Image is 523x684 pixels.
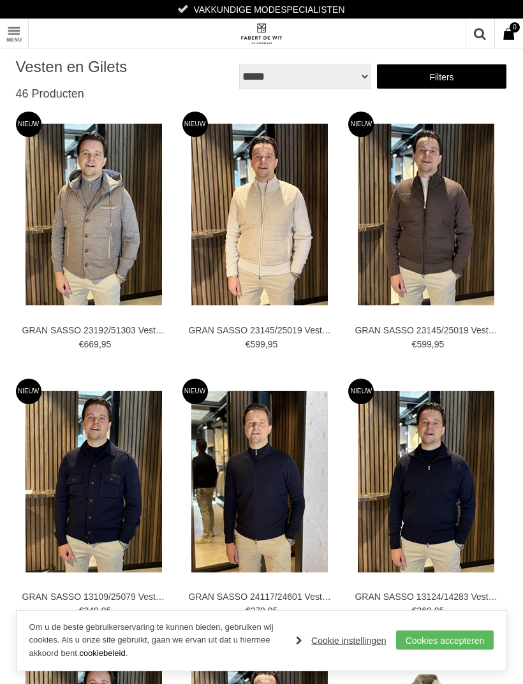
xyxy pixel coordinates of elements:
span: , [99,339,101,349]
span: , [432,606,434,616]
span: € [79,339,84,349]
a: Cookie instellingen [296,631,387,650]
a: GRAN SASSO 13124/14283 Vesten en Gilets [355,591,501,602]
span: € [246,606,251,616]
span: 95 [268,606,278,616]
img: GRAN SASSO 13109/25079 Vesten en Gilets [26,391,162,572]
img: GRAN SASSO 23145/25019 Vesten en Gilets [358,124,494,305]
a: Filters [376,64,508,89]
a: GRAN SASSO 23145/25019 Vesten en Gilets [188,324,334,336]
span: , [265,339,268,349]
img: GRAN SASSO 23145/25019 Vesten en Gilets [191,124,328,305]
a: GRAN SASSO 13109/25079 Vesten en Gilets [22,591,168,602]
h1: Vesten en Gilets [16,57,128,76]
span: , [99,606,101,616]
a: Cookies accepteren [396,630,494,650]
a: GRAN SASSO 23192/51303 Vesten en Gilets [22,324,168,336]
img: Fabert de Wit [239,23,284,45]
span: 369 [416,606,431,616]
span: 349 [84,606,99,616]
span: 0 [510,22,520,33]
span: , [265,606,268,616]
a: Fabert de Wit [138,19,384,48]
span: € [246,339,251,349]
span: 669 [84,339,99,349]
a: GRAN SASSO 23145/25019 Vesten en Gilets [355,324,501,336]
span: 95 [434,339,445,349]
span: , [432,339,434,349]
span: 95 [268,339,278,349]
img: GRAN SASSO 24117/24601 Vesten en Gilets [191,391,328,572]
span: 46 Producten [16,87,84,100]
a: GRAN SASSO 24117/24601 Vesten en Gilets [188,591,334,602]
span: € [79,606,84,616]
span: € [412,339,417,349]
span: 95 [101,606,112,616]
span: 279 [250,606,265,616]
p: Om u de beste gebruikerservaring te kunnen bieden, gebruiken wij cookies. Als u onze site gebruik... [29,621,284,660]
span: 599 [416,339,431,349]
a: cookiebeleid [79,648,125,658]
span: € [412,606,417,616]
img: GRAN SASSO 13124/14283 Vesten en Gilets [358,391,494,572]
span: 599 [250,339,265,349]
img: GRAN SASSO 23192/51303 Vesten en Gilets [26,124,162,305]
span: 95 [101,339,112,349]
span: 95 [434,606,445,616]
